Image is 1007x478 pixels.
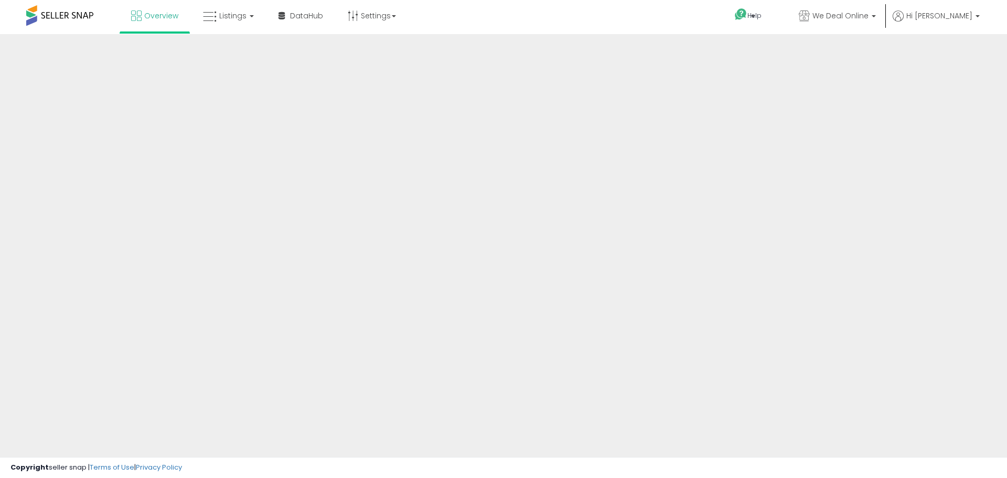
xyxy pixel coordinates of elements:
span: We Deal Online [812,10,869,21]
span: Listings [219,10,247,21]
span: DataHub [290,10,323,21]
a: Hi [PERSON_NAME] [893,10,980,31]
div: seller snap | | [10,463,182,473]
a: Terms of Use [90,462,134,472]
strong: Copyright [10,462,49,472]
span: Help [747,11,762,20]
a: Privacy Policy [136,462,182,472]
span: Hi [PERSON_NAME] [906,10,972,21]
i: Get Help [734,8,747,21]
span: Overview [144,10,178,21]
